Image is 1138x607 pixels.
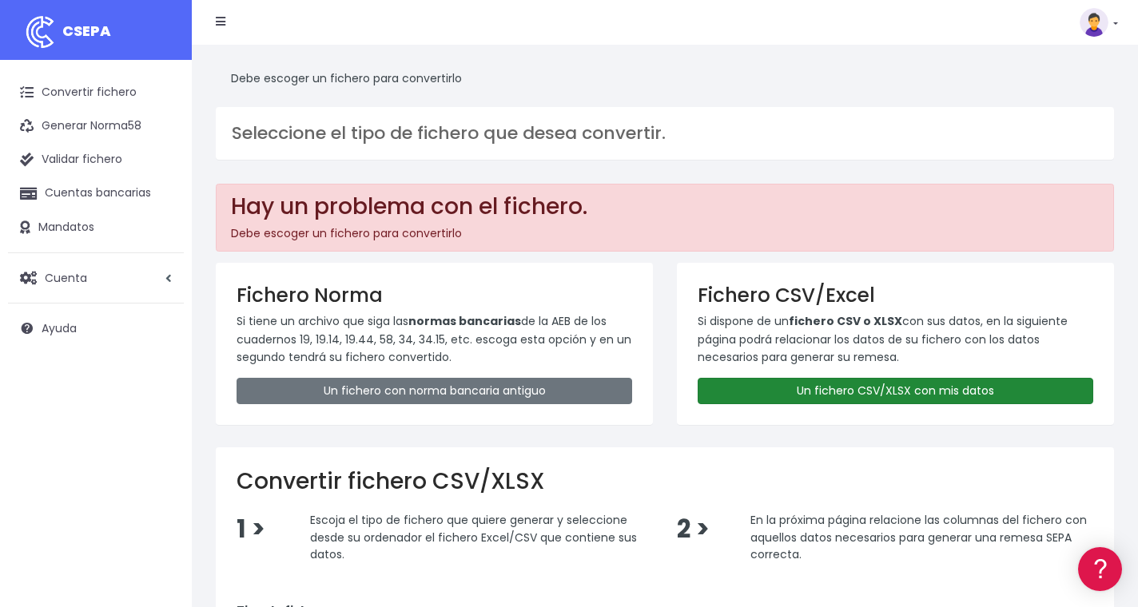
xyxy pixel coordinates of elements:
button: Contáctanos [16,427,304,455]
span: 2 > [677,512,710,546]
strong: normas bancarias [408,313,521,329]
img: logo [20,12,60,52]
p: Si dispone de un con sus datos, en la siguiente página podrá relacionar los datos de su fichero c... [698,312,1093,366]
div: Programadores [16,383,304,399]
img: profile [1080,8,1108,37]
h3: Fichero Norma [237,284,632,307]
a: API [16,408,304,433]
a: General [16,343,304,367]
p: Si tiene un archivo que siga las de la AEB de los cuadernos 19, 19.14, 19.44, 58, 34, 34.15, etc.... [237,312,632,366]
div: Convertir ficheros [16,177,304,192]
span: Escoja el tipo de fichero que quiere generar y seleccione desde su ordenador el fichero Excel/CSV... [310,512,637,562]
div: Debe escoger un fichero para convertirlo [216,61,1114,96]
a: Formatos [16,202,304,227]
a: Un fichero con norma bancaria antiguo [237,378,632,404]
a: Mandatos [8,211,184,244]
strong: fichero CSV o XLSX [789,313,902,329]
a: Convertir fichero [8,76,184,109]
a: Generar Norma58 [8,109,184,143]
h2: Hay un problema con el fichero. [231,193,1100,220]
a: Validar fichero [8,143,184,177]
a: POWERED BY ENCHANT [220,460,308,475]
a: Cuentas bancarias [8,177,184,210]
span: Cuenta [45,269,87,285]
span: Ayuda [42,320,77,336]
span: CSEPA [62,21,111,41]
a: Problemas habituales [16,227,304,252]
a: Perfiles de empresas [16,276,304,301]
a: Un fichero CSV/XLSX con mis datos [698,378,1093,404]
a: Cuenta [8,261,184,295]
span: 1 > [237,512,265,546]
div: Debe escoger un fichero para convertirlo [216,184,1114,252]
span: En la próxima página relacione las columnas del fichero con aquellos datos necesarios para genera... [750,512,1087,562]
a: Información general [16,136,304,161]
div: Facturación [16,317,304,332]
a: Videotutoriales [16,252,304,276]
h3: Seleccione el tipo de fichero que desea convertir. [232,123,1098,144]
h3: Fichero CSV/Excel [698,284,1093,307]
div: Información general [16,111,304,126]
h2: Convertir fichero CSV/XLSX [237,468,1093,495]
a: Ayuda [8,311,184,345]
